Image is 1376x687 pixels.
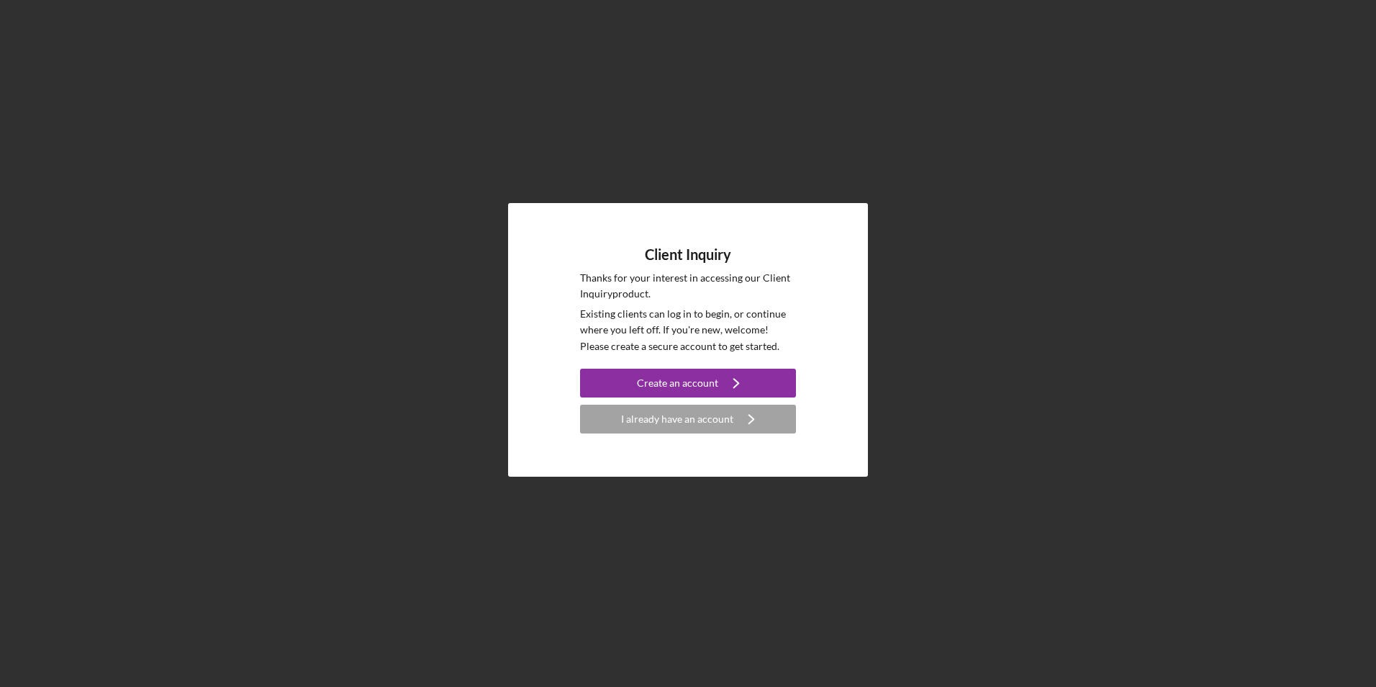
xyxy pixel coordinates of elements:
[645,246,731,263] h4: Client Inquiry
[580,369,796,398] button: Create an account
[580,369,796,401] a: Create an account
[621,405,733,434] div: I already have an account
[580,270,796,302] p: Thanks for your interest in accessing our Client Inquiry product.
[637,369,718,398] div: Create an account
[580,405,796,434] button: I already have an account
[580,306,796,354] p: Existing clients can log in to begin, or continue where you left off. If you're new, welcome! Ple...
